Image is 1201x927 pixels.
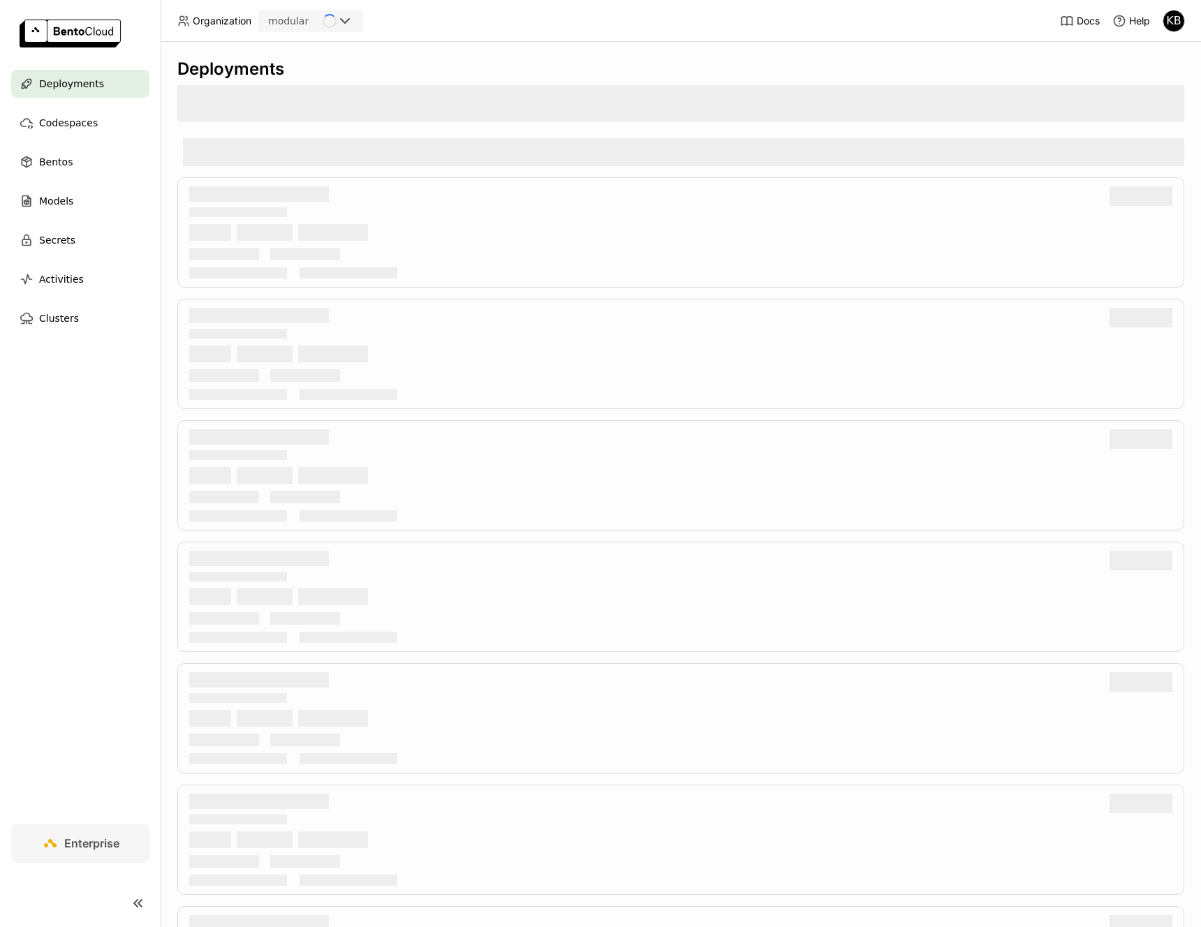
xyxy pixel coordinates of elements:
div: Help [1112,14,1150,28]
img: logo [20,20,121,47]
a: Deployments [11,70,149,98]
span: Help [1129,15,1150,27]
a: Bentos [11,148,149,176]
span: Activities [39,271,84,288]
span: Bentos [39,154,73,170]
span: Codespaces [39,114,98,131]
div: KB [1163,10,1184,31]
span: Organization [193,15,251,27]
a: Secrets [11,226,149,254]
input: Selected modular. [310,15,311,29]
div: Deployments [177,59,1184,80]
div: modular [268,14,309,28]
a: Enterprise [11,824,149,863]
span: Clusters [39,310,79,327]
div: Kevin Bi [1163,10,1185,32]
a: Clusters [11,304,149,332]
span: Models [39,193,73,209]
span: Deployments [39,75,104,92]
a: Docs [1060,14,1100,28]
a: Activities [11,265,149,293]
span: Enterprise [64,836,119,850]
span: Docs [1077,15,1100,27]
a: Codespaces [11,109,149,137]
a: Models [11,187,149,215]
span: Secrets [39,232,75,249]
